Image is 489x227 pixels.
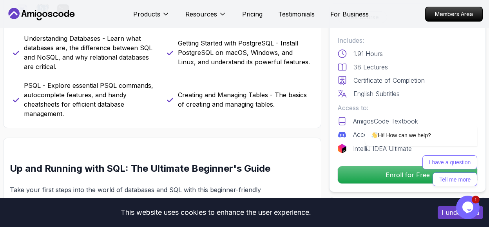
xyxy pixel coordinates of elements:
[330,9,369,19] a: For Business
[353,62,388,72] p: 38 Lectures
[10,162,284,175] h2: Up and Running with SQL: The Ultimate Beginner's Guide
[133,9,160,19] p: Products
[340,63,481,192] iframe: chat widget
[185,9,226,25] button: Resources
[24,34,158,71] p: Understanding Databases - Learn what databases are, the difference between SQL and NoSQL, and why...
[10,184,284,217] p: Take your first steps into the world of databases and SQL with this beginner-friendly course. Fro...
[337,144,347,153] img: jetbrains logo
[337,166,478,184] button: Enroll for Free
[178,38,312,67] p: Getting Started with PostgreSQL - Install PostgreSQL on macOS, Windows, and Linux, and understand...
[337,103,478,113] p: Access to:
[456,196,481,219] iframe: chat widget
[133,9,170,25] button: Products
[438,206,483,219] button: Accept cookies
[242,9,263,19] a: Pricing
[185,9,217,19] p: Resources
[278,9,315,19] a: Testimonials
[24,81,158,118] p: PSQL - Explore essential PSQL commands, autocomplete features, and handy cheatsheets for efficien...
[337,36,478,45] p: Includes:
[353,49,383,58] p: 1.91 Hours
[178,90,312,109] p: Creating and Managing Tables - The basics of creating and managing tables.
[6,204,426,221] div: This website uses cookies to enhance the user experience.
[425,7,483,22] a: Members Area
[426,7,482,21] p: Members Area
[338,166,477,183] p: Enroll for Free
